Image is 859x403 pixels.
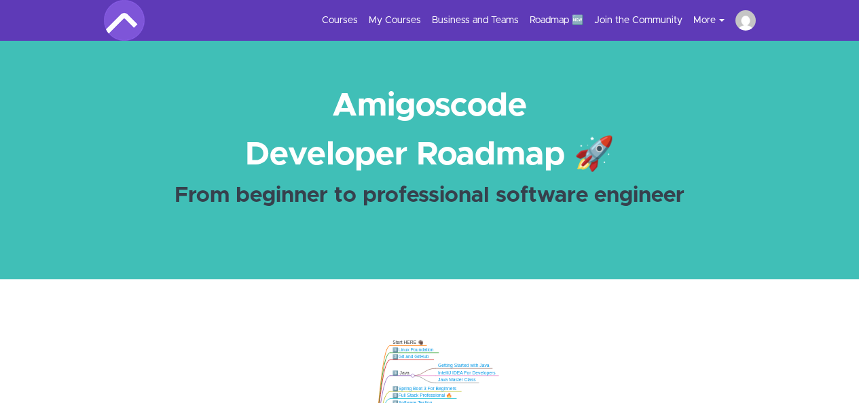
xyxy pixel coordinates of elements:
[392,393,454,398] div: 5️⃣
[399,354,429,359] a: Git and GitHub
[530,14,583,27] a: Roadmap 🆕
[392,354,431,360] div: 2️⃣
[175,185,684,207] strong: From beginner to professional software engineer
[392,370,410,375] div: 3️⃣ Java
[693,14,735,27] button: More
[438,363,490,368] a: Getting Started with Java
[438,377,476,382] a: Java Master Class
[432,14,519,27] a: Business and Teams
[594,14,682,27] a: Join the Community
[438,370,496,375] a: IntelliJ IDEA For Developers
[369,14,421,27] a: My Courses
[735,10,756,31] img: vangapranathi@gmail.com
[399,386,456,391] a: Spring Boot 3 For Beginners
[392,340,424,345] div: Start HERE 👋🏿
[392,347,436,352] div: 1️⃣
[392,386,458,391] div: 4️⃣
[322,14,358,27] a: Courses
[399,347,434,352] a: Linux Foundation
[332,90,527,122] strong: Amigoscode
[399,393,452,398] a: Full Stack Professional 🔥
[245,139,615,171] strong: Developer Roadmap 🚀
